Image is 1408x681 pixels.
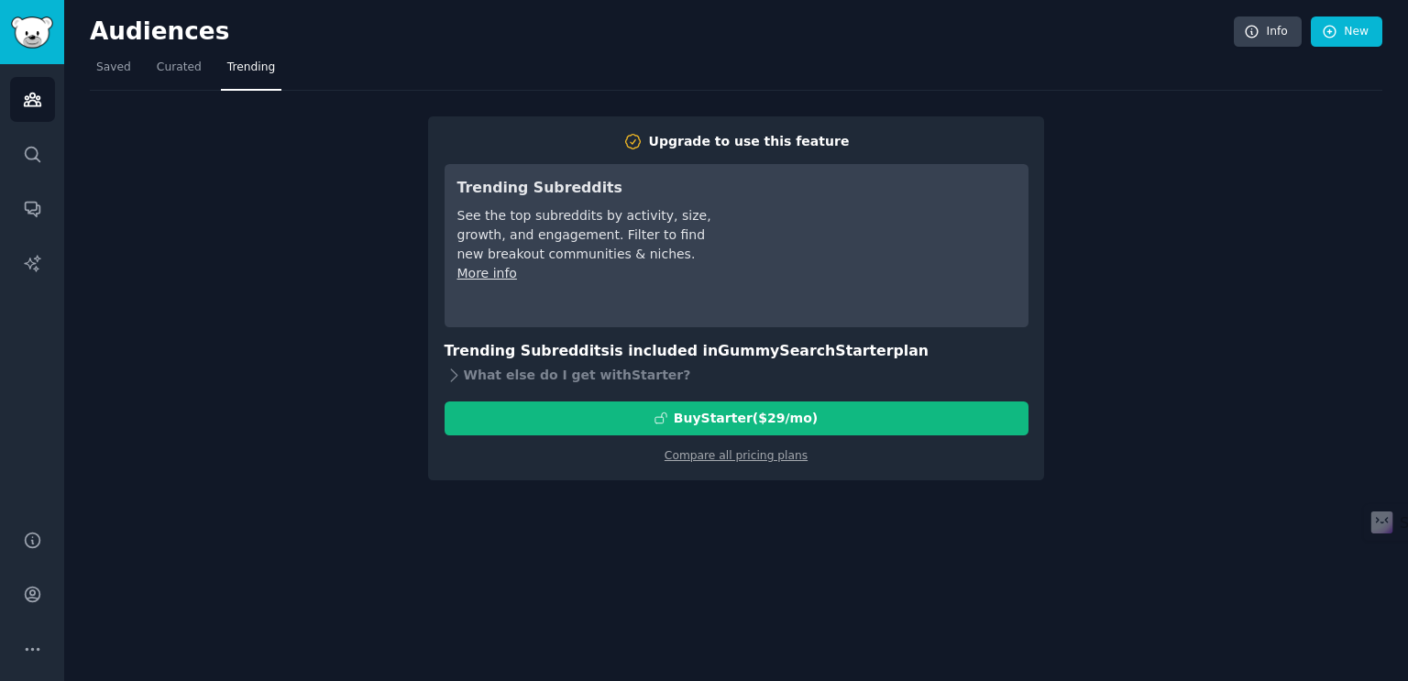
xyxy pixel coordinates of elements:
a: New [1311,16,1382,48]
a: Curated [150,53,208,91]
a: More info [457,266,517,280]
button: BuyStarter($29/mo) [445,401,1028,435]
span: GummySearch Starter [718,342,893,359]
div: What else do I get with Starter ? [445,363,1028,389]
span: Curated [157,60,202,76]
img: GummySearch logo [11,16,53,49]
a: Saved [90,53,137,91]
div: Buy Starter ($ 29 /mo ) [674,409,818,428]
div: Upgrade to use this feature [649,132,850,151]
a: Info [1234,16,1302,48]
div: See the top subreddits by activity, size, growth, and engagement. Filter to find new breakout com... [457,206,715,264]
h3: Trending Subreddits is included in plan [445,340,1028,363]
a: Trending [221,53,281,91]
h3: Trending Subreddits [457,177,715,200]
a: Compare all pricing plans [665,449,808,462]
span: Saved [96,60,131,76]
span: Trending [227,60,275,76]
iframe: YouTube video player [741,177,1016,314]
h2: Audiences [90,17,1234,47]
